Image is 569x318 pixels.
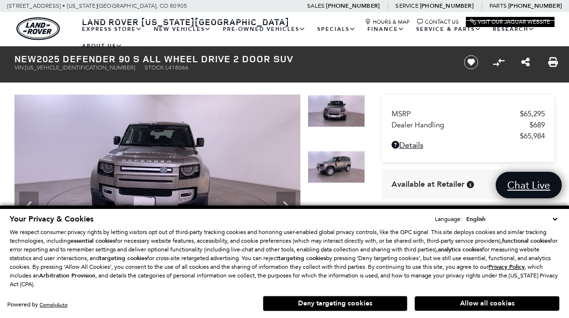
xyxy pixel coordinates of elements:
span: Land Rover [US_STATE][GEOGRAPHIC_DATA] [82,16,289,28]
div: Language: [435,216,462,222]
div: Previous [19,192,39,221]
a: Land Rover [US_STATE][GEOGRAPHIC_DATA] [76,16,295,28]
span: MSRP [392,110,520,118]
span: Chat Live [502,179,555,192]
button: Deny targeting cookies [263,296,407,311]
strong: targeting cookies [278,254,326,262]
a: New Vehicles [148,21,217,38]
h1: 2025 Defender 90 S All Wheel Drive 2 Door SUV [14,54,448,64]
a: land-rover [16,17,60,40]
div: Next [276,192,296,221]
nav: Main Navigation [76,21,555,55]
span: Your Privacy & Cookies [10,214,94,224]
a: MSRP $65,295 [392,110,545,118]
span: Parts [489,2,507,9]
a: Visit Our Jaguar Website [470,19,550,25]
button: Save vehicle [461,55,482,70]
strong: New [14,52,37,65]
a: Dealer Handling $689 [392,121,545,129]
a: Contact Us [417,19,459,25]
img: New 2025 Silicon Silver LAND ROVER S image 3 [308,95,365,127]
a: ComplyAuto [40,302,68,308]
span: Stock: [145,64,165,71]
strong: functional cookies [502,237,550,245]
strong: Arbitration Provision [39,272,95,279]
span: $689 [529,121,545,129]
span: Dealer Handling [392,121,529,129]
span: [US_VEHICLE_IDENTIFICATION_NUMBER] [25,64,135,71]
a: EXPRESS STORE [76,21,148,38]
div: Vehicle is in stock and ready for immediate delivery. Due to demand, availability is subject to c... [467,181,474,188]
button: Allow all cookies [415,296,559,311]
a: Service & Parts [410,21,487,38]
span: $65,295 [520,110,545,118]
div: Powered by [7,302,68,308]
img: New 2025 Silicon Silver LAND ROVER S image 4 [300,96,475,105]
a: Specials [312,21,362,38]
button: Compare Vehicle [491,55,506,69]
a: Share this New 2025 Defender 90 S All Wheel Drive 2 Door SUV [521,56,530,68]
a: Print this New 2025 Defender 90 S All Wheel Drive 2 Door SUV [548,56,558,68]
a: [PHONE_NUMBER] [420,2,474,10]
a: $65,984 [392,132,545,140]
img: New 2025 Silicon Silver LAND ROVER S image 3 [14,95,300,256]
a: Pre-Owned Vehicles [217,21,312,38]
a: Details [392,140,545,150]
span: Service [395,2,418,9]
strong: essential cookies [70,237,115,245]
span: Available at Retailer [392,179,464,190]
a: Hours & Map [365,19,410,25]
strong: analytics cookies [438,246,482,253]
a: About Us [76,38,128,55]
a: Chat Live [496,172,562,198]
strong: targeting cookies [99,254,147,262]
a: [STREET_ADDRESS] • [US_STATE][GEOGRAPHIC_DATA], CO 80905 [7,2,187,9]
span: L418066 [165,64,189,71]
span: $65,984 [520,132,545,140]
span: VIN: [14,64,25,71]
p: We respect consumer privacy rights by letting visitors opt out of third-party tracking cookies an... [10,228,559,289]
span: Sales [307,2,325,9]
a: [PHONE_NUMBER] [326,2,379,10]
a: Research [487,21,541,38]
a: Privacy Policy [488,263,525,270]
a: Finance [362,21,410,38]
img: Land Rover [16,17,60,40]
select: Language Select [464,214,559,224]
a: [PHONE_NUMBER] [508,2,562,10]
img: New 2025 Silicon Silver LAND ROVER S image 4 [308,151,365,183]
